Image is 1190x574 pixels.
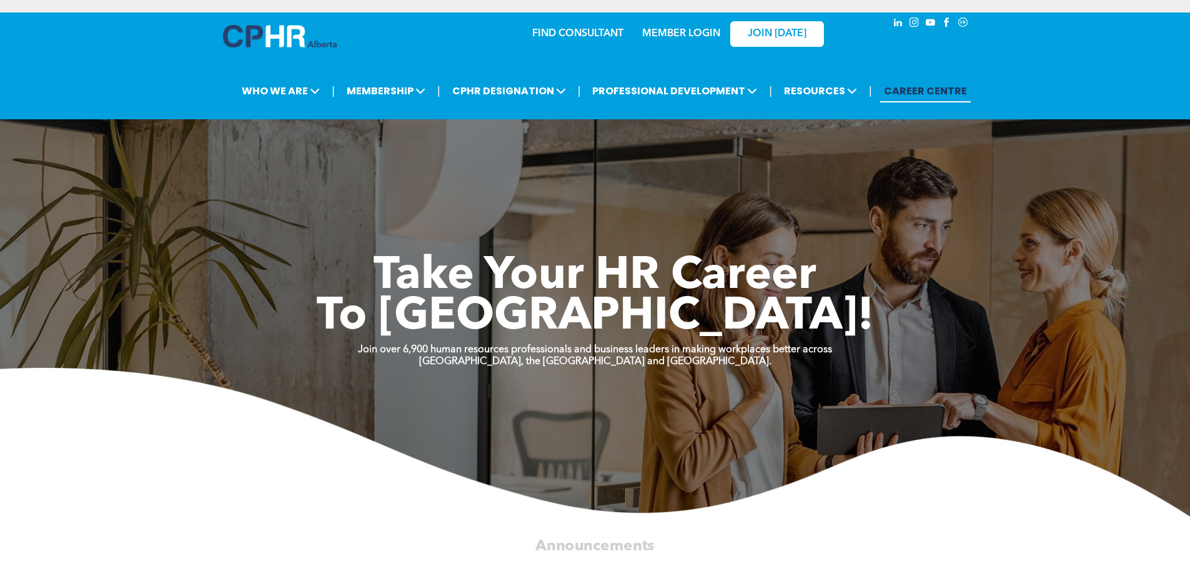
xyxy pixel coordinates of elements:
span: PROFESSIONAL DEVELOPMENT [588,79,761,102]
a: MEMBER LOGIN [642,29,720,39]
img: A blue and white logo for cp alberta [223,25,337,47]
a: linkedin [891,16,905,32]
span: RESOURCES [780,79,861,102]
span: MEMBERSHIP [343,79,429,102]
li: | [437,78,440,104]
a: Social network [956,16,970,32]
a: CAREER CENTRE [880,79,971,102]
li: | [332,78,335,104]
a: facebook [940,16,954,32]
span: Take Your HR Career [374,254,816,299]
a: youtube [924,16,938,32]
strong: Join over 6,900 human resources professionals and business leaders in making workplaces better ac... [358,345,832,355]
li: | [869,78,872,104]
span: JOIN [DATE] [748,28,806,40]
strong: [GEOGRAPHIC_DATA], the [GEOGRAPHIC_DATA] and [GEOGRAPHIC_DATA]. [419,357,771,367]
span: CPHR DESIGNATION [449,79,570,102]
li: | [769,78,772,104]
a: instagram [908,16,921,32]
span: WHO WE ARE [238,79,324,102]
span: To [GEOGRAPHIC_DATA]! [317,295,874,340]
li: | [578,78,581,104]
a: JOIN [DATE] [730,21,824,47]
span: Announcements [535,538,655,553]
a: FIND CONSULTANT [532,29,623,39]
